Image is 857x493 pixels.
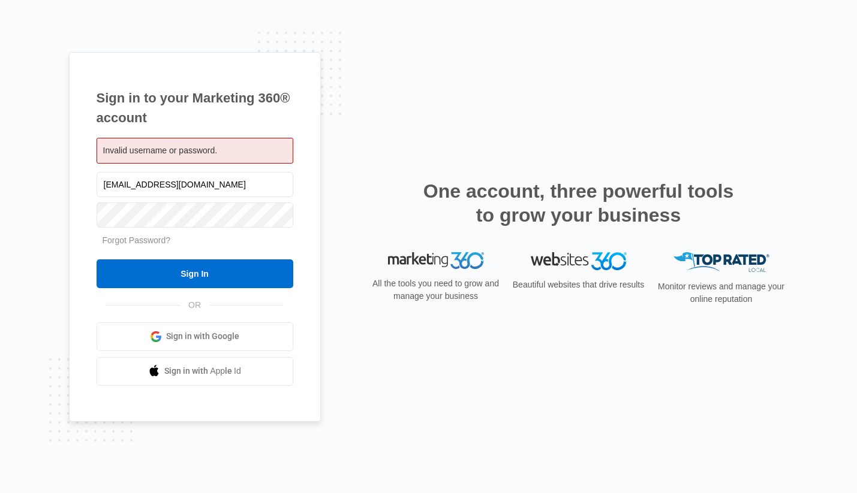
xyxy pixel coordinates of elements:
[103,146,218,155] span: Invalid username or password.
[97,88,293,128] h1: Sign in to your Marketing 360® account
[97,172,293,197] input: Email
[180,299,209,311] span: OR
[531,252,627,270] img: Websites 360
[512,279,646,291] p: Beautiful websites that drive results
[369,277,503,303] p: All the tools you need to grow and manage your business
[97,322,293,351] a: Sign in with Google
[166,330,239,343] span: Sign in with Google
[654,280,789,306] p: Monitor reviews and manage your online reputation
[164,365,241,377] span: Sign in with Apple Id
[97,259,293,288] input: Sign In
[103,235,171,245] a: Forgot Password?
[388,252,484,269] img: Marketing 360
[420,179,738,227] h2: One account, three powerful tools to grow your business
[97,357,293,386] a: Sign in with Apple Id
[673,252,769,272] img: Top Rated Local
